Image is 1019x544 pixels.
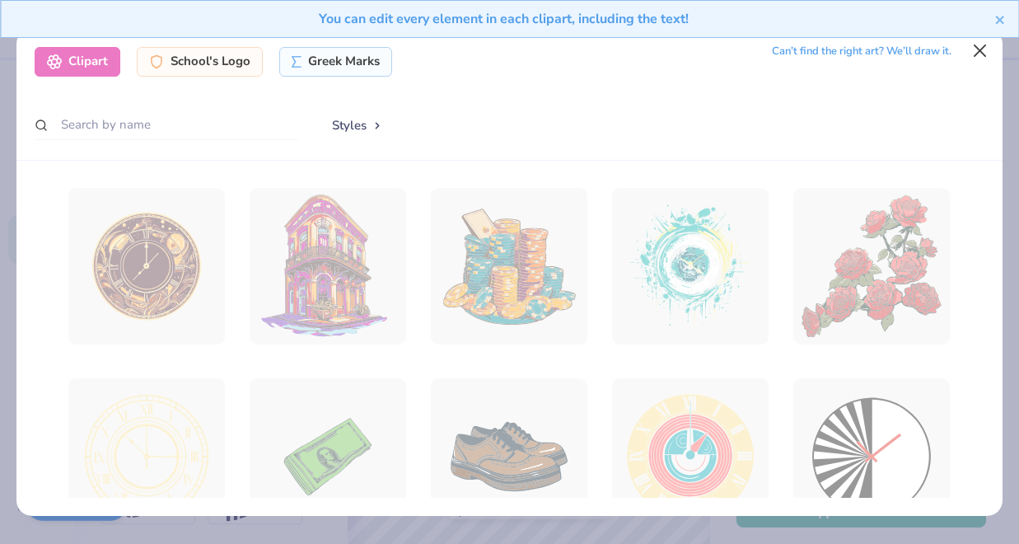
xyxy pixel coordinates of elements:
[772,37,951,66] div: Can’t find the right art? We’ll draw it.
[13,9,994,29] div: You can edit every element in each clipart, including the text!
[994,9,1006,29] button: close
[35,110,298,140] input: Search by name
[279,47,392,77] div: Greek Marks
[965,35,996,67] button: Close
[137,47,263,77] div: School's Logo
[35,47,120,77] div: Clipart
[315,110,400,141] button: Styles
